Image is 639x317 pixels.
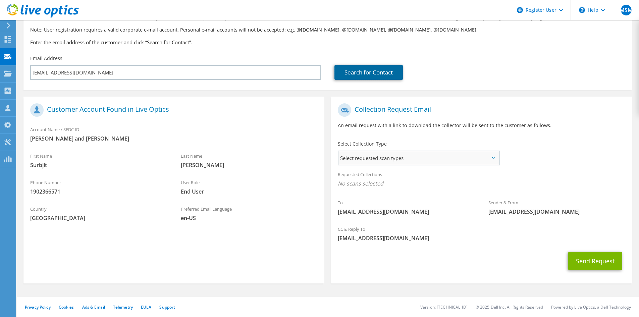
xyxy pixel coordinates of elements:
[30,39,626,46] h3: Enter the email address of the customer and click “Search for Contact”.
[621,5,632,15] span: MSM
[23,202,174,225] div: Country
[159,304,175,310] a: Support
[141,304,151,310] a: EULA
[568,252,622,270] button: Send Request
[476,304,543,310] li: © 2025 Dell Inc. All Rights Reserved
[30,55,62,62] label: Email Address
[23,149,174,172] div: First Name
[331,167,632,192] div: Requested Collections
[181,188,318,195] span: End User
[30,26,626,34] p: Note: User registration requires a valid corporate e-mail account. Personal e-mail accounts will ...
[30,161,167,169] span: Surbjit
[334,65,403,80] a: Search for Contact
[579,7,585,13] svg: \n
[174,202,325,225] div: Preferred Email Language
[30,103,314,117] h1: Customer Account Found in Live Optics
[30,135,318,142] span: [PERSON_NAME] and [PERSON_NAME]
[338,180,625,187] span: No scans selected
[59,304,74,310] a: Cookies
[30,188,167,195] span: 1902366571
[482,196,632,219] div: Sender & From
[30,214,167,222] span: [GEOGRAPHIC_DATA]
[82,304,105,310] a: Ads & Email
[331,196,482,219] div: To
[551,304,631,310] li: Powered by Live Optics, a Dell Technology
[23,175,174,199] div: Phone Number
[338,208,475,215] span: [EMAIL_ADDRESS][DOMAIN_NAME]
[338,103,622,117] h1: Collection Request Email
[338,151,499,165] span: Select requested scan types
[181,161,318,169] span: [PERSON_NAME]
[23,122,324,146] div: Account Name / SFDC ID
[174,175,325,199] div: User Role
[338,122,625,129] p: An email request with a link to download the collector will be sent to the customer as follows.
[113,304,133,310] a: Telemetry
[25,304,51,310] a: Privacy Policy
[181,214,318,222] span: en-US
[331,222,632,245] div: CC & Reply To
[338,234,625,242] span: [EMAIL_ADDRESS][DOMAIN_NAME]
[488,208,626,215] span: [EMAIL_ADDRESS][DOMAIN_NAME]
[338,141,387,147] label: Select Collection Type
[174,149,325,172] div: Last Name
[420,304,468,310] li: Version: [TECHNICAL_ID]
